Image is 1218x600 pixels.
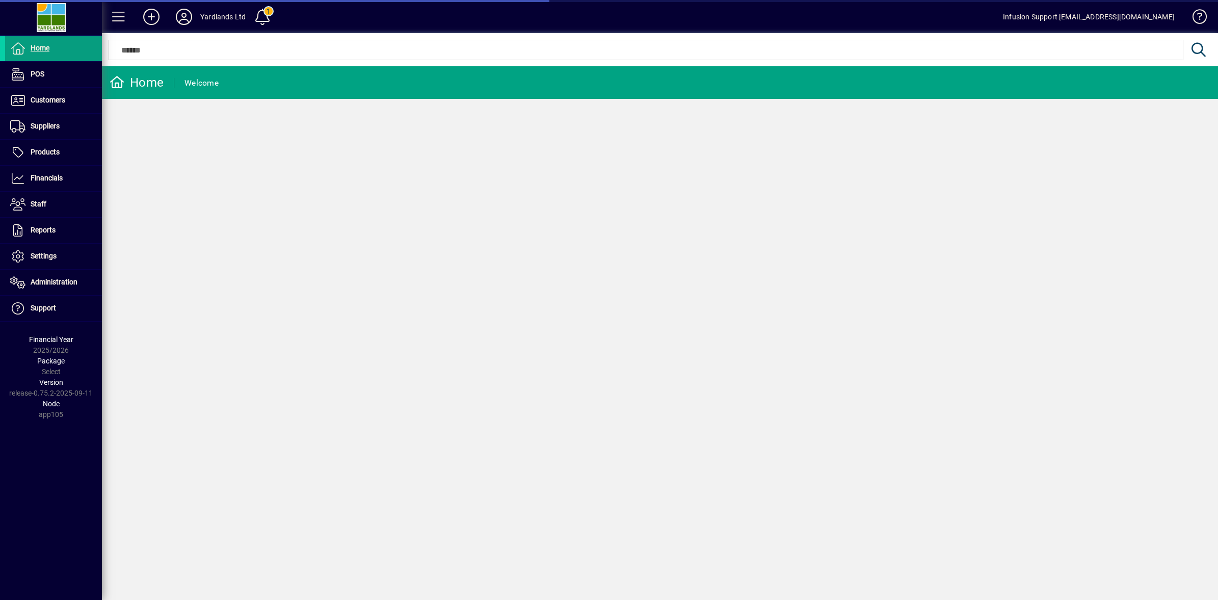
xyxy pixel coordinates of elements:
[135,8,168,26] button: Add
[43,400,60,408] span: Node
[31,122,60,130] span: Suppliers
[5,296,102,321] a: Support
[5,218,102,243] a: Reports
[31,44,49,52] span: Home
[31,200,46,208] span: Staff
[5,270,102,295] a: Administration
[1185,2,1205,35] a: Knowledge Base
[31,226,56,234] span: Reports
[39,378,63,386] span: Version
[168,8,200,26] button: Profile
[1003,9,1175,25] div: Infusion Support [EMAIL_ADDRESS][DOMAIN_NAME]
[31,278,77,286] span: Administration
[29,335,73,344] span: Financial Year
[5,88,102,113] a: Customers
[5,166,102,191] a: Financials
[184,75,219,91] div: Welcome
[31,96,65,104] span: Customers
[31,70,44,78] span: POS
[5,62,102,87] a: POS
[31,252,57,260] span: Settings
[110,74,164,91] div: Home
[37,357,65,365] span: Package
[31,304,56,312] span: Support
[5,114,102,139] a: Suppliers
[5,244,102,269] a: Settings
[5,192,102,217] a: Staff
[31,174,63,182] span: Financials
[200,9,246,25] div: Yardlands Ltd
[5,140,102,165] a: Products
[31,148,60,156] span: Products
